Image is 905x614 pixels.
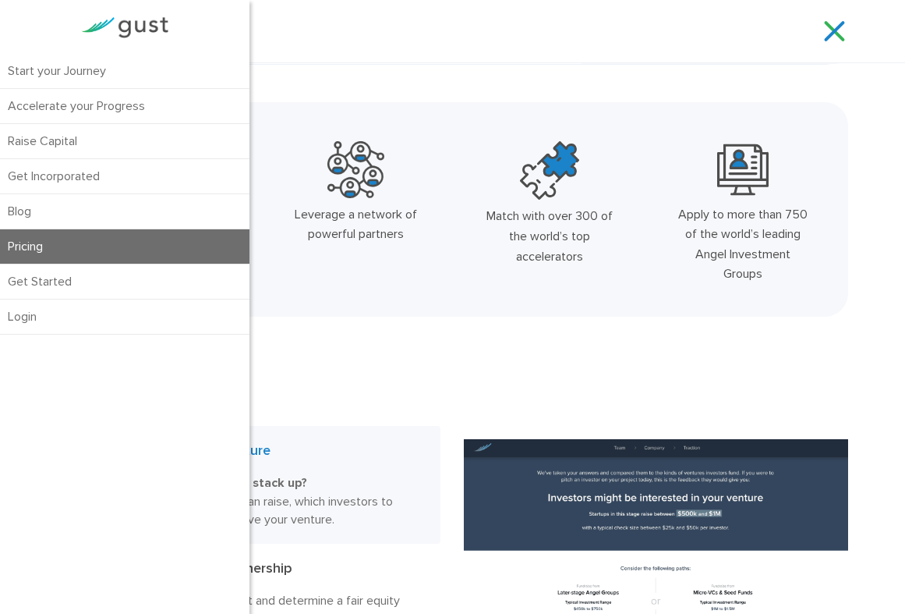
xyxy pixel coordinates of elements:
[327,141,384,198] img: Powerful Partners
[481,206,617,266] div: Match with over 300 of the world’s top accelerators
[115,442,425,467] h3: Benchmark your Venture
[115,494,393,527] span: Find out how much you can raise, which investors to target, and how to improve your venture.
[717,141,769,198] img: Leading Angel Investment
[81,17,168,38] img: Gust Logo
[675,204,811,284] div: Apply to more than 750 of the world’s leading Angel Investment Groups
[520,141,579,201] img: Top Accelerators
[115,559,425,584] h3: Plan Co-founder Ownership
[288,204,424,244] div: Leverage a network of powerful partners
